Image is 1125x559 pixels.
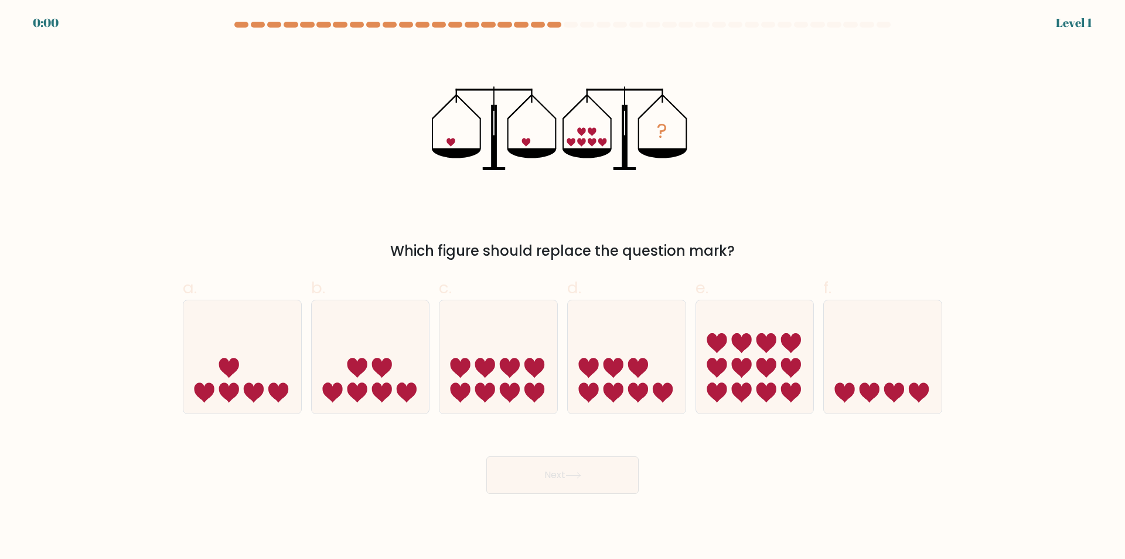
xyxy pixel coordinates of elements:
[567,276,581,299] span: d.
[823,276,831,299] span: f.
[486,456,639,494] button: Next
[190,240,935,262] div: Which figure should replace the question mark?
[183,276,197,299] span: a.
[439,276,452,299] span: c.
[657,118,668,145] tspan: ?
[1056,14,1092,32] div: Level 1
[33,14,59,32] div: 0:00
[311,276,325,299] span: b.
[696,276,708,299] span: e.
